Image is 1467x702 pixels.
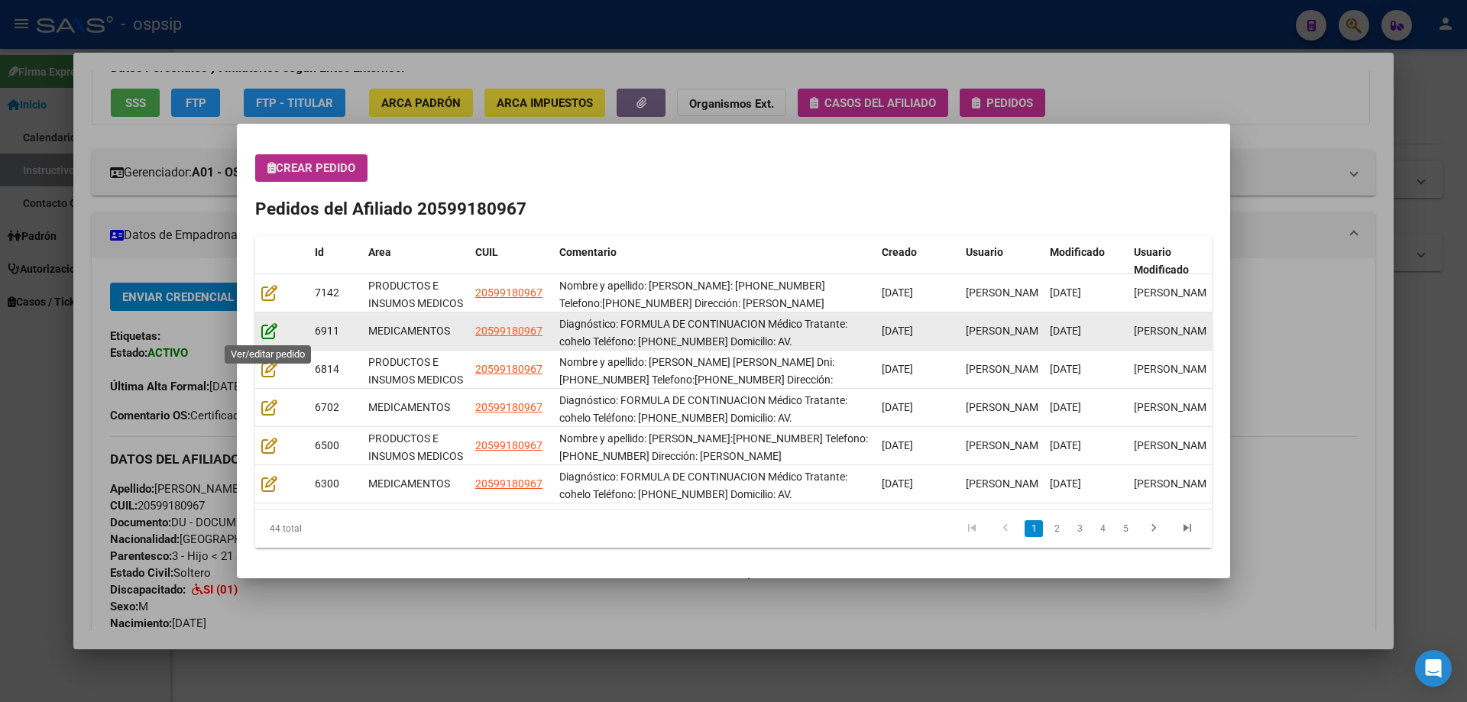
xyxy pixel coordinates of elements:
[1050,246,1105,258] span: Modificado
[1116,520,1135,537] a: 5
[1050,325,1081,337] span: [DATE]
[960,236,1044,286] datatable-header-cell: Usuario
[882,477,913,490] span: [DATE]
[362,236,469,286] datatable-header-cell: Area
[1173,520,1202,537] a: go to last page
[1114,516,1137,542] li: page 5
[1093,520,1112,537] a: 4
[368,477,450,490] span: MEDICAMENTOS
[966,325,1048,337] span: [PERSON_NAME]
[309,236,362,286] datatable-header-cell: Id
[1070,520,1089,537] a: 3
[475,363,542,375] span: 20599180967
[475,325,542,337] span: 20599180967
[315,325,339,337] span: 6911
[368,401,450,413] span: MEDICAMENTOS
[1050,401,1081,413] span: [DATE]
[368,432,463,462] span: PRODUCTOS E INSUMOS MEDICOS
[1048,520,1066,537] a: 2
[559,356,834,420] span: Nombre y apellido: Quevedo Johan Beltran Dni:59918096 Telefono:1141749226 Dirección: Nicolas avel...
[368,356,463,386] span: PRODUCTOS E INSUMOS MEDICOS
[469,236,553,286] datatable-header-cell: CUIL
[882,246,917,258] span: Creado
[1139,520,1168,537] a: go to next page
[966,286,1048,299] span: [PERSON_NAME]
[1050,477,1081,490] span: [DATE]
[1134,286,1216,299] span: [PERSON_NAME]
[1415,650,1452,687] div: Open Intercom Messenger
[475,246,498,258] span: CUIL
[966,477,1048,490] span: [PERSON_NAME]
[1128,236,1212,286] datatable-header-cell: Usuario Modificado
[1068,516,1091,542] li: page 3
[882,286,913,299] span: [DATE]
[1045,516,1068,542] li: page 2
[559,318,847,400] span: Diagnóstico: FORMULA DE CONTINUACION Médico Tratante: cohelo Teléfono: 11-4174-9226 Domicilio: AV...
[315,401,339,413] span: 6702
[315,363,339,375] span: 6814
[315,439,339,451] span: 6500
[368,325,450,337] span: MEDICAMENTOS
[267,161,355,175] span: Crear Pedido
[559,394,847,476] span: Diagnóstico: FORMULA DE CONTINUACION Médico Tratante: cohelo Teléfono: 11-4174-9226 Domicilio: AV...
[559,246,617,258] span: Comentario
[1134,246,1189,276] span: Usuario Modificado
[559,471,847,552] span: Diagnóstico: FORMULA DE CONTINUACION Médico Tratante: cohelo Teléfono: 11-4174-9226 Domicilio: AV...
[957,520,986,537] a: go to first page
[559,432,868,497] span: Nombre y apellido: Beltran Quevedo Johan Dni:59918096 Telefono:1141749226 Dirección: Nicolas avel...
[1091,516,1114,542] li: page 4
[559,280,847,344] span: Nombre y apellido: Beltran Quevedo Benicio Dni: 59918096 Telefono:1141749226 Dirección: Nicolas a...
[1050,286,1081,299] span: [DATE]
[315,286,339,299] span: 7142
[876,236,960,286] datatable-header-cell: Creado
[255,196,1212,222] h2: Pedidos del Afiliado 20599180967
[368,280,463,309] span: PRODUCTOS E INSUMOS MEDICOS
[315,246,324,258] span: Id
[966,439,1048,451] span: [PERSON_NAME]
[966,401,1048,413] span: [PERSON_NAME]
[1044,236,1128,286] datatable-header-cell: Modificado
[368,246,391,258] span: Area
[475,477,542,490] span: 20599180967
[966,363,1048,375] span: [PERSON_NAME]
[255,154,368,182] button: Crear Pedido
[882,439,913,451] span: [DATE]
[475,401,542,413] span: 20599180967
[1134,439,1216,451] span: [PERSON_NAME]
[1050,363,1081,375] span: [DATE]
[1134,401,1216,413] span: [PERSON_NAME]
[882,363,913,375] span: [DATE]
[475,439,542,451] span: 20599180967
[1025,520,1043,537] a: 1
[1022,516,1045,542] li: page 1
[553,236,876,286] datatable-header-cell: Comentario
[882,325,913,337] span: [DATE]
[966,246,1003,258] span: Usuario
[1134,363,1216,375] span: [PERSON_NAME]
[1134,325,1216,337] span: [PERSON_NAME]
[991,520,1020,537] a: go to previous page
[1050,439,1081,451] span: [DATE]
[475,286,542,299] span: 20599180967
[255,510,444,548] div: 44 total
[315,477,339,490] span: 6300
[882,401,913,413] span: [DATE]
[1134,477,1216,490] span: [PERSON_NAME]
